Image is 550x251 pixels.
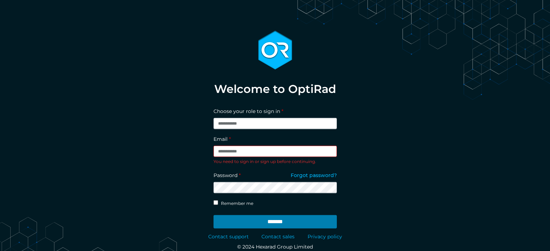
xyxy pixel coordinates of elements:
[214,136,231,143] label: Email
[214,108,283,115] label: Choose your role to sign in
[214,159,316,164] span: You need to sign in or sign up before continuing.
[214,172,241,179] label: Password
[221,200,253,207] label: Remember me
[208,243,342,251] p: © 2024 Hexarad Group Limited
[308,233,342,240] a: Privacy policy
[261,233,295,240] a: Contact sales
[291,172,337,182] a: Forgot password?
[258,31,292,70] img: optirad_logo-13d80ebaeef41a0bd4daa28750046bb8215ff99b425e875e5b69abade74ad868.svg
[208,233,249,240] a: Contact support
